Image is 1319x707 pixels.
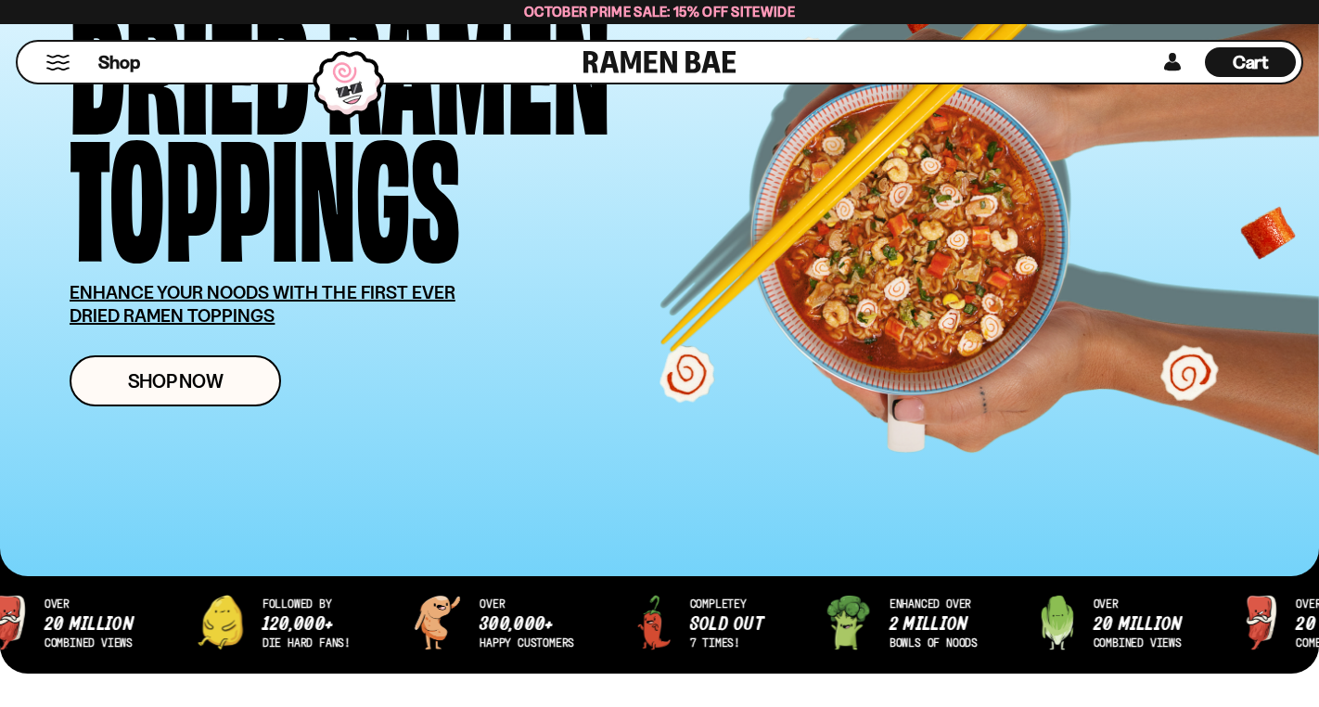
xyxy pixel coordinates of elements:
[1205,42,1296,83] div: Cart
[70,355,281,406] a: Shop Now
[98,47,140,77] a: Shop
[1233,51,1269,73] span: Cart
[45,55,70,71] button: Mobile Menu Trigger
[70,126,460,253] div: Toppings
[70,281,455,327] u: ENHANCE YOUR NOODS WITH THE FIRST EVER DRIED RAMEN TOPPINGS
[98,50,140,75] span: Shop
[524,3,795,20] span: October Prime Sale: 15% off Sitewide
[128,371,224,391] span: Shop Now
